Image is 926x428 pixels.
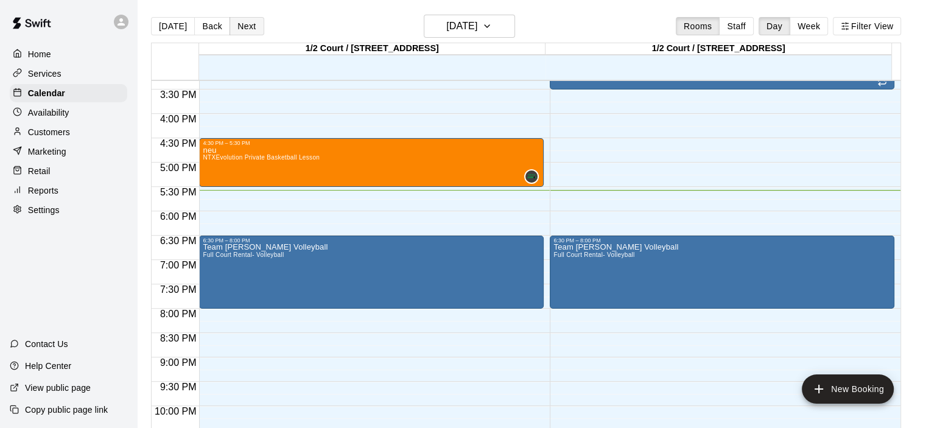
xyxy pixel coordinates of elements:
button: Week [790,17,828,35]
div: Jesse Klein [524,169,539,184]
p: Help Center [25,360,71,372]
button: Rooms [676,17,720,35]
img: Jesse Klein [525,170,538,183]
a: Customers [10,123,127,141]
h6: [DATE] [446,18,477,35]
span: 8:30 PM [157,333,200,343]
p: Contact Us [25,338,68,350]
button: Back [194,17,230,35]
a: Services [10,65,127,83]
div: 6:30 PM – 8:00 PM [203,237,540,244]
p: Reports [28,184,58,197]
span: 4:30 PM [157,138,200,149]
span: 8:00 PM [157,309,200,319]
span: Recurring event [877,77,887,86]
span: 9:00 PM [157,357,200,368]
p: Settings [28,204,60,216]
span: 5:30 PM [157,187,200,197]
span: 4:00 PM [157,114,200,124]
button: [DATE] [151,17,195,35]
span: 6:00 PM [157,211,200,222]
span: 7:00 PM [157,260,200,270]
div: 6:30 PM – 8:00 PM [553,237,891,244]
div: 4:30 PM – 5:30 PM: neu [199,138,544,187]
button: [DATE] [424,15,515,38]
p: Services [28,68,61,80]
div: 6:30 PM – 8:00 PM: Team Mindy Volleyball [550,236,894,309]
button: Filter View [833,17,901,35]
a: Calendar [10,84,127,102]
p: Home [28,48,51,60]
div: 1/2 Court / [STREET_ADDRESS] [199,43,545,55]
a: Availability [10,103,127,122]
a: Settings [10,201,127,219]
a: Marketing [10,142,127,161]
span: 7:30 PM [157,284,200,295]
a: Retail [10,162,127,180]
button: add [802,374,894,404]
span: 5:00 PM [157,163,200,173]
button: Next [230,17,264,35]
div: 1/2 Court / [STREET_ADDRESS] [545,43,892,55]
span: Jesse Klein [529,169,539,184]
p: Customers [28,126,70,138]
span: 6:30 PM [157,236,200,246]
p: Availability [28,107,69,119]
button: Staff [719,17,754,35]
p: View public page [25,382,91,394]
span: Full Court Rental- Volleyball [553,251,634,258]
span: 9:30 PM [157,382,200,392]
span: 10:00 PM [152,406,199,416]
a: Reports [10,181,127,200]
a: Home [10,45,127,63]
span: 3:30 PM [157,89,200,100]
p: Retail [28,165,51,177]
p: Copy public page link [25,404,108,416]
span: Full Court Rental- Volleyball [203,251,284,258]
p: Marketing [28,146,66,158]
p: Calendar [28,87,65,99]
div: 6:30 PM – 8:00 PM: Team Mindy Volleyball [199,236,544,309]
div: 4:30 PM – 5:30 PM [203,140,540,146]
button: Day [759,17,790,35]
span: NTXEvolution Private Basketball Lesson [203,154,320,161]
